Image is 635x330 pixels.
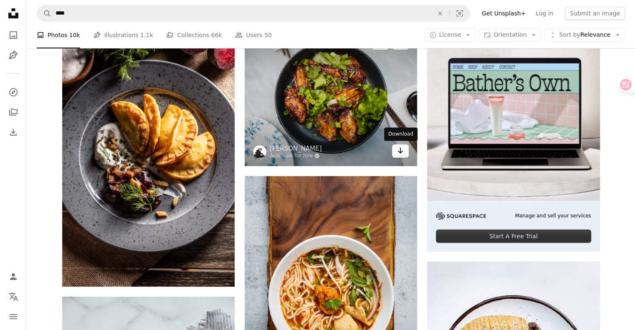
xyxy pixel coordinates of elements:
[270,144,322,153] a: [PERSON_NAME]
[436,229,591,243] div: Start A Free Trial
[5,268,22,285] a: Log in / Sign up
[140,30,153,40] span: 1.1k
[559,31,580,38] span: Sort by
[565,7,625,20] button: Submit an image
[544,28,625,42] button: Sort byRelevance
[5,124,22,141] a: Download History
[62,28,235,287] img: Baked homemade potato pies, creamy garlic dip, baked beetroot and roasted bacon - Top of view.
[5,104,22,121] a: Collections
[559,31,610,39] span: Relevance
[479,28,541,42] button: Orientation
[439,31,461,38] span: License
[5,5,22,23] a: Home — Unsplash
[427,28,600,200] img: file-1707883121023-8e3502977149image
[384,128,417,141] div: Download
[37,5,470,22] form: Find visuals sitewide
[245,28,417,166] img: cooked food on black ceramic bowl
[427,28,600,252] a: Manage and sell your servicesStart A Free Trial
[392,144,409,158] a: Download
[477,7,531,20] a: Get Unsplash+
[166,22,222,48] a: Collections 66k
[253,145,266,159] img: Go to George Zheng's profile
[515,212,591,219] span: Manage and sell your services
[37,5,51,21] button: Search Unsplash
[5,288,22,305] button: Language
[211,30,222,40] span: 66k
[94,22,153,48] a: Illustrations 1.1k
[5,27,22,43] a: Photos
[245,93,417,101] a: cooked food on black ceramic bowl
[431,5,449,21] button: Clear
[425,28,476,42] button: License
[245,280,417,287] a: noddle dish on white ceramic bowl
[5,84,22,101] a: Explore
[5,308,22,325] button: Menu
[235,22,272,48] a: Users 50
[493,31,526,38] span: Orientation
[531,7,558,20] a: Log in
[436,212,486,219] img: file-1705255347840-230a6ab5bca9image
[270,153,322,159] a: Available for hire
[62,154,235,161] a: Baked homemade potato pies, creamy garlic dip, baked beetroot and roasted bacon - Top of view.
[450,5,470,21] button: Visual search
[264,30,272,40] span: 50
[5,47,22,63] a: Illustrations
